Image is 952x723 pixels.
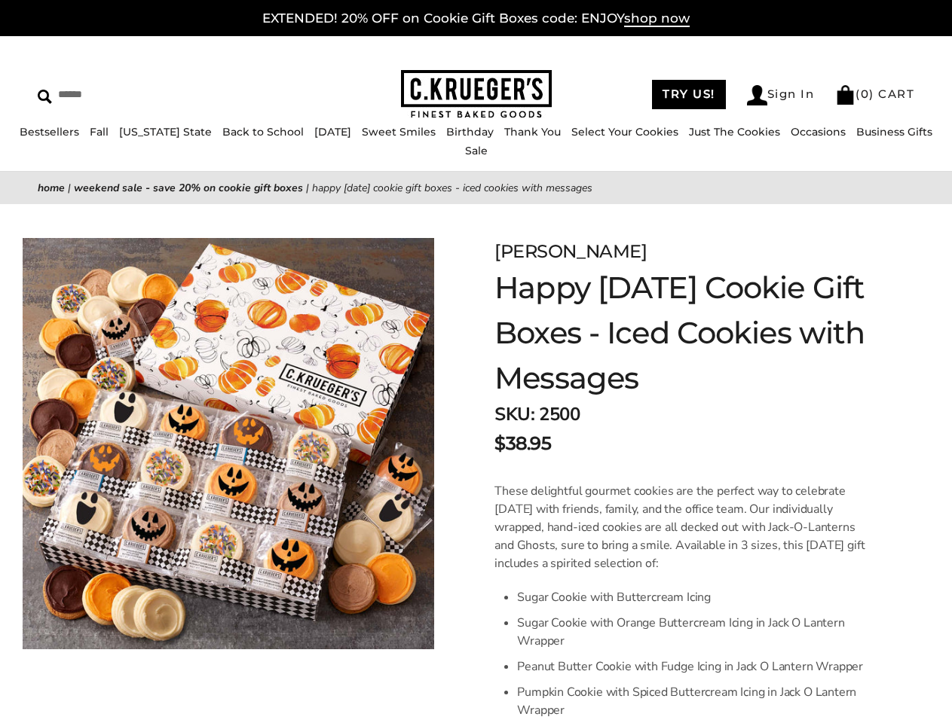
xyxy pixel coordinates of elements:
strong: SKU: [494,402,534,426]
a: Weekend Sale - SAVE 20% on Cookie Gift Boxes [74,181,303,195]
div: [PERSON_NAME] [494,238,877,265]
img: Search [38,90,52,104]
a: Sign In [747,85,815,105]
a: Occasions [791,125,846,139]
input: Search [38,83,238,106]
img: Bag [835,85,856,105]
a: Home [38,181,65,195]
span: 0 [861,87,870,101]
a: Sweet Smiles [362,125,436,139]
a: Just The Cookies [689,125,780,139]
a: Select Your Cookies [571,125,678,139]
a: (0) CART [835,87,914,101]
h1: Happy [DATE] Cookie Gift Boxes - Iced Cookies with Messages [494,265,877,401]
li: Peanut Butter Cookie with Fudge Icing in Jack O Lantern Wrapper [517,654,877,679]
img: Happy Halloween Cookie Gift Boxes - Iced Cookies with Messages [23,238,434,649]
span: | [68,181,71,195]
a: TRY US! [652,80,726,109]
a: [DATE] [314,125,351,139]
a: EXTENDED! 20% OFF on Cookie Gift Boxes code: ENJOYshop now [262,11,690,27]
span: 2500 [539,402,580,426]
p: These delightful gourmet cookies are the perfect way to celebrate [DATE] with friends, family, an... [494,482,877,572]
a: Sale [465,144,488,157]
span: | [306,181,309,195]
span: $38.95 [494,430,551,457]
a: Bestsellers [20,125,79,139]
li: Sugar Cookie with Buttercream Icing [517,584,877,610]
li: Sugar Cookie with Orange Buttercream Icing in Jack O Lantern Wrapper [517,610,877,654]
a: Back to School [222,125,304,139]
nav: breadcrumbs [38,179,914,197]
a: Business Gifts [856,125,932,139]
a: Birthday [446,125,494,139]
img: Account [747,85,767,105]
span: shop now [624,11,690,27]
span: Happy [DATE] Cookie Gift Boxes - Iced Cookies with Messages [312,181,592,195]
a: Thank You [504,125,561,139]
a: [US_STATE] State [119,125,212,139]
li: Pumpkin Cookie with Spiced Buttercream Icing in Jack O Lantern Wrapper [517,679,877,723]
img: C.KRUEGER'S [401,70,552,119]
a: Fall [90,125,109,139]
